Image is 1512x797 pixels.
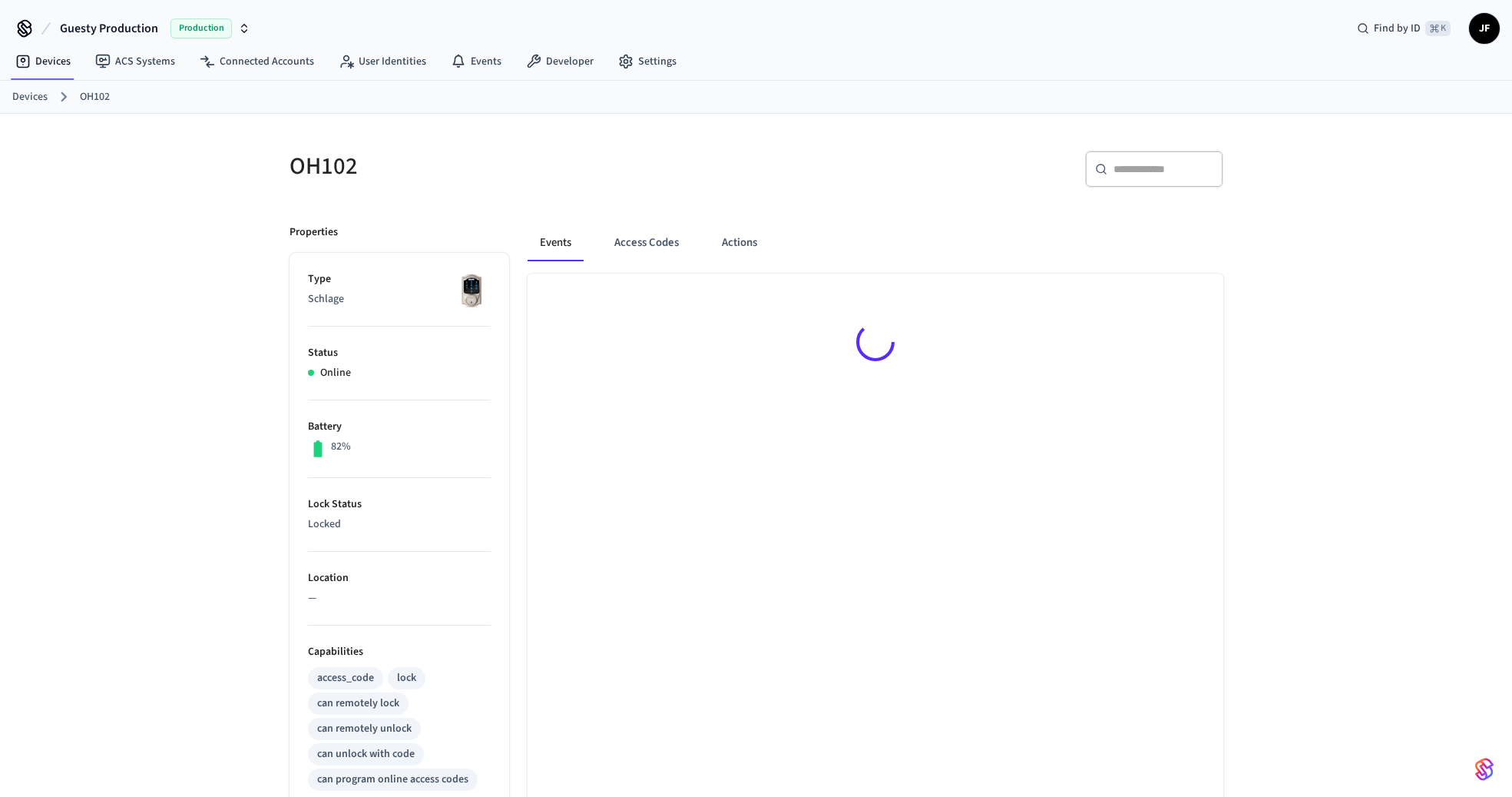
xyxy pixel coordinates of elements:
a: Devices [3,48,83,75]
div: lock [397,670,416,686]
button: Access Codes [602,224,691,261]
p: 82% [331,439,351,455]
button: Actions [710,224,769,261]
button: JF [1469,13,1500,44]
span: Find by ID [1374,21,1421,36]
a: Developer [514,48,606,75]
a: Connected Accounts [187,48,326,75]
img: SeamLogoGradient.69752ec5.svg [1475,757,1494,782]
div: can remotely unlock [317,721,412,737]
span: Production [170,18,232,38]
button: Events [528,224,584,261]
p: Schlage [308,291,491,307]
div: Find by ID⌘ K [1345,15,1463,42]
p: Location [308,570,491,586]
span: Guesty Production [60,19,158,38]
p: Lock Status [308,496,491,513]
div: can unlock with code [317,746,415,762]
h5: OH102 [289,151,747,182]
div: access_code [317,670,374,686]
a: Settings [606,48,689,75]
img: Schlage Sense Smart Deadbolt with Camelot Trim, Front [452,271,491,310]
p: — [308,590,491,606]
a: ACS Systems [83,48,187,75]
span: ⌘ K [1425,21,1451,36]
span: JF [1471,15,1498,42]
p: Capabilities [308,644,491,660]
div: ant example [528,224,1223,261]
a: OH102 [80,89,110,105]
a: Devices [12,89,48,105]
div: can program online access codes [317,772,468,788]
a: Events [438,48,514,75]
a: User Identities [326,48,438,75]
p: Status [308,345,491,361]
p: Properties [289,224,338,241]
p: Battery [308,419,491,435]
div: can remotely lock [317,696,399,712]
p: Online [320,365,351,381]
p: Locked [308,516,491,533]
p: Type [308,271,491,287]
